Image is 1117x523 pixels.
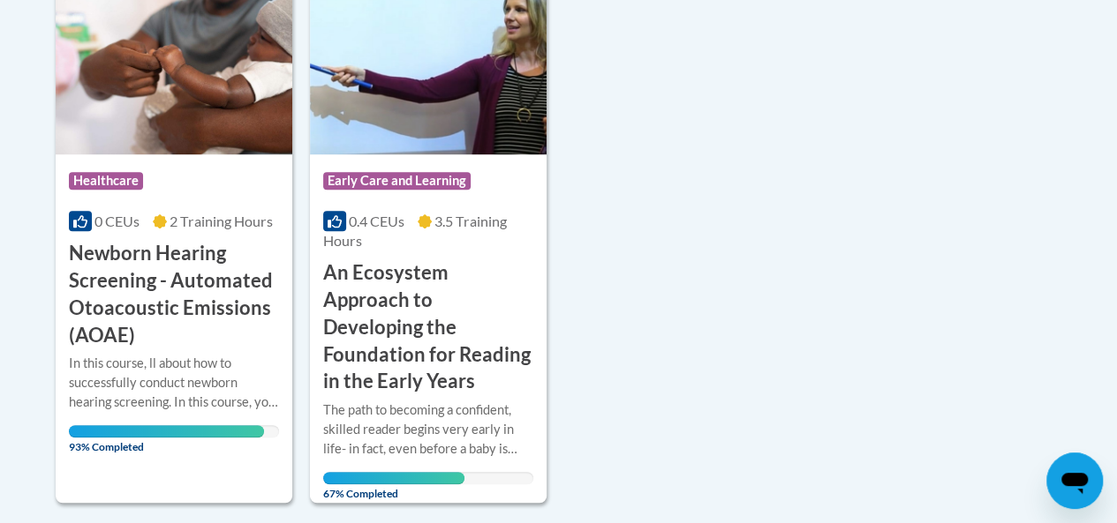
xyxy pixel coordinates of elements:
div: In this course, ll about how to successfully conduct newborn hearing screening. In this course, y... [69,354,279,412]
span: 2 Training Hours [170,213,273,229]
span: 93% Completed [69,425,265,453]
span: 67% Completed [323,472,464,500]
span: Healthcare [69,172,143,190]
iframe: Button to launch messaging window [1046,452,1103,509]
span: 0.4 CEUs [349,213,404,229]
span: 0 CEUs [94,213,140,229]
div: Your progress [69,425,265,437]
div: The path to becoming a confident, skilled reader begins very early in life- in fact, even before ... [323,400,533,459]
span: Early Care and Learning [323,172,471,190]
h3: An Ecosystem Approach to Developing the Foundation for Reading in the Early Years [323,259,533,395]
div: Your progress [323,472,464,484]
h3: Newborn Hearing Screening - Automated Otoacoustic Emissions (AOAE) [69,240,279,348]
